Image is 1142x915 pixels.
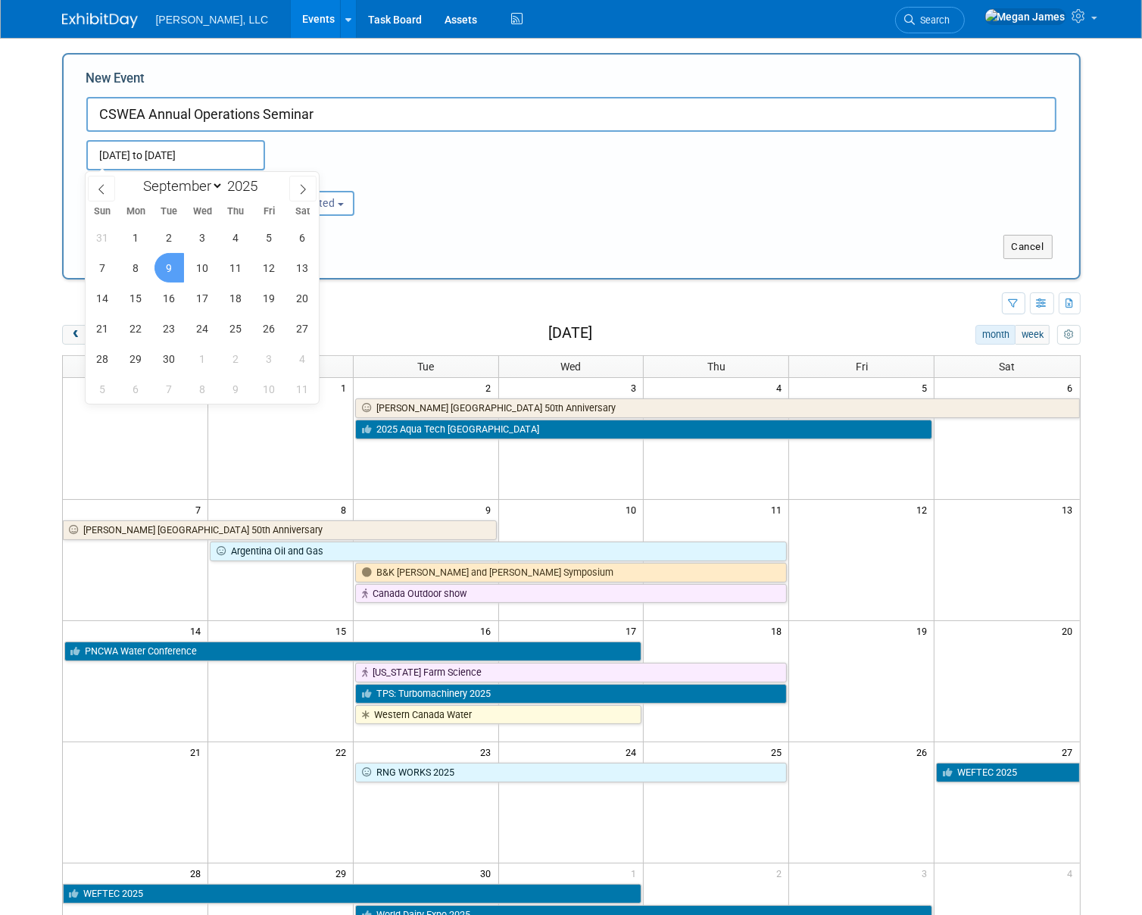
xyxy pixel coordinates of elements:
span: 3 [629,378,643,397]
span: Fri [856,361,868,373]
span: 20 [1061,621,1080,640]
span: 4 [1066,863,1080,882]
span: 1 [339,378,353,397]
span: [PERSON_NAME], LLC [156,14,269,26]
span: October 8, 2025 [188,374,217,404]
span: October 4, 2025 [288,344,317,373]
a: [PERSON_NAME] [GEOGRAPHIC_DATA] 50th Anniversary [63,520,497,540]
a: Canada Outdoor show [355,584,788,604]
span: September 18, 2025 [221,283,251,313]
span: 4 [775,378,788,397]
span: Wed [186,207,219,217]
span: 22 [334,742,353,761]
a: [US_STATE] Farm Science [355,663,788,682]
span: 11 [769,500,788,519]
span: September 21, 2025 [88,314,117,343]
span: 9 [485,500,498,519]
span: Fri [252,207,285,217]
span: September 11, 2025 [221,253,251,283]
span: September 14, 2025 [88,283,117,313]
label: New Event [86,70,145,93]
span: October 1, 2025 [188,344,217,373]
span: 30 [479,863,498,882]
span: 24 [624,742,643,761]
span: 2 [485,378,498,397]
span: Sun [86,207,119,217]
span: September 26, 2025 [254,314,284,343]
span: Tue [417,361,434,373]
a: WEFTEC 2025 [63,884,642,904]
span: 18 [769,621,788,640]
span: 5 [920,378,934,397]
span: 21 [189,742,207,761]
a: WEFTEC 2025 [936,763,1079,782]
span: September 28, 2025 [88,344,117,373]
span: 14 [189,621,207,640]
span: September 6, 2025 [288,223,317,252]
span: October 11, 2025 [288,374,317,404]
span: October 6, 2025 [121,374,151,404]
select: Month [136,176,223,195]
span: October 2, 2025 [221,344,251,373]
span: 29 [334,863,353,882]
div: Attendance / Format: [86,170,229,190]
span: September 9, 2025 [154,253,184,283]
a: PNCWA Water Conference [64,642,642,661]
span: September 23, 2025 [154,314,184,343]
a: RNG WORKS 2025 [355,763,788,782]
a: Argentina Oil and Gas [210,542,787,561]
span: 27 [1061,742,1080,761]
span: Wed [560,361,581,373]
span: September 3, 2025 [188,223,217,252]
span: 17 [624,621,643,640]
span: September 8, 2025 [121,253,151,283]
span: October 7, 2025 [154,374,184,404]
a: Search [895,7,965,33]
span: 15 [334,621,353,640]
h2: [DATE] [548,325,592,342]
span: Thu [707,361,725,373]
span: Mon [119,207,152,217]
a: 2025 Aqua Tech [GEOGRAPHIC_DATA] [355,420,932,439]
span: October 9, 2025 [221,374,251,404]
span: September 19, 2025 [254,283,284,313]
span: 1 [629,863,643,882]
span: October 5, 2025 [88,374,117,404]
span: Sat [999,361,1015,373]
a: Western Canada Water [355,705,642,725]
span: September 2, 2025 [154,223,184,252]
a: B&K [PERSON_NAME] and [PERSON_NAME] Symposium [355,563,788,582]
span: 26 [915,742,934,761]
span: Search [916,14,950,26]
span: 25 [769,742,788,761]
input: Name of Trade Show / Conference [86,97,1056,132]
span: September 27, 2025 [288,314,317,343]
a: [PERSON_NAME] [GEOGRAPHIC_DATA] 50th Anniversary [355,398,1080,418]
span: September 16, 2025 [154,283,184,313]
span: 16 [479,621,498,640]
span: 28 [189,863,207,882]
span: September 12, 2025 [254,253,284,283]
button: Cancel [1003,235,1053,259]
span: September 24, 2025 [188,314,217,343]
button: week [1015,325,1050,345]
i: Personalize Calendar [1064,330,1074,340]
button: prev [62,325,90,345]
span: 7 [194,500,207,519]
span: 8 [339,500,353,519]
span: 12 [915,500,934,519]
span: September 25, 2025 [221,314,251,343]
span: 2 [775,863,788,882]
span: Sat [285,207,319,217]
span: Thu [219,207,252,217]
span: September 22, 2025 [121,314,151,343]
span: 6 [1066,378,1080,397]
span: September 5, 2025 [254,223,284,252]
span: 23 [479,742,498,761]
span: September 29, 2025 [121,344,151,373]
span: September 30, 2025 [154,344,184,373]
span: 3 [920,863,934,882]
input: Year [223,177,269,195]
span: September 17, 2025 [188,283,217,313]
input: Start Date - End Date [86,140,265,170]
